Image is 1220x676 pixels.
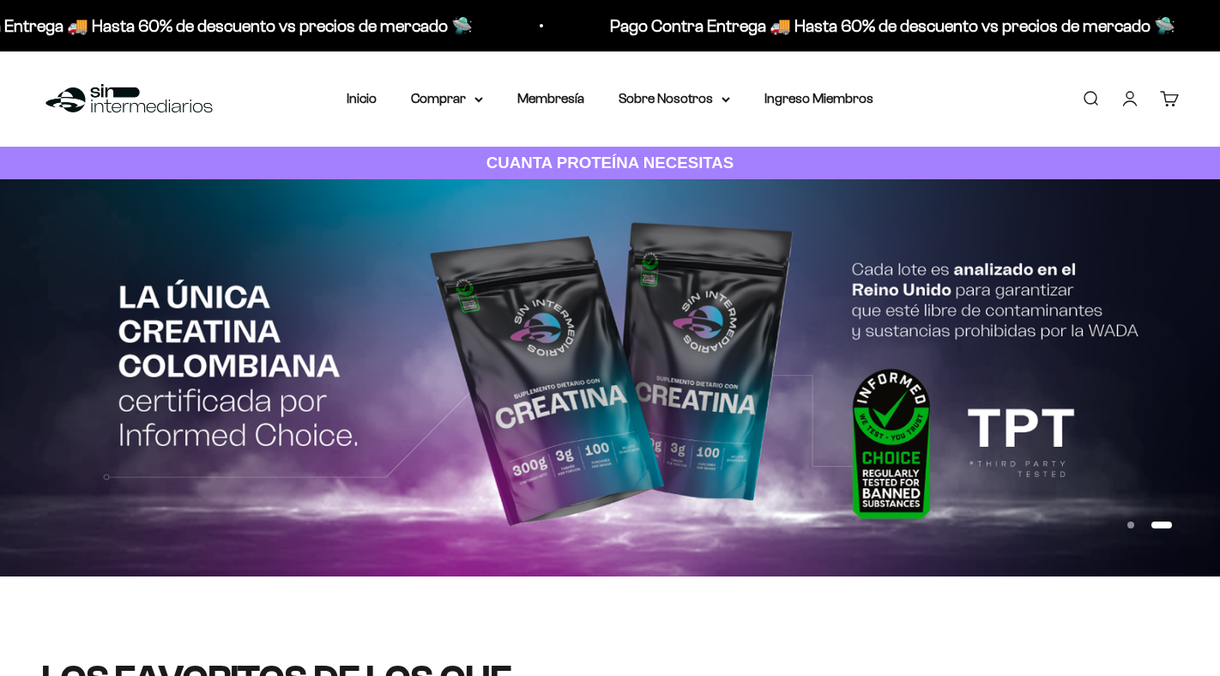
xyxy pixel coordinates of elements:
strong: CUANTA PROTEÍNA NECESITAS [486,154,734,172]
a: Ingreso Miembros [764,91,873,106]
a: Membresía [517,91,584,106]
summary: Comprar [411,88,483,110]
a: Inicio [347,91,377,106]
summary: Sobre Nosotros [619,88,730,110]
